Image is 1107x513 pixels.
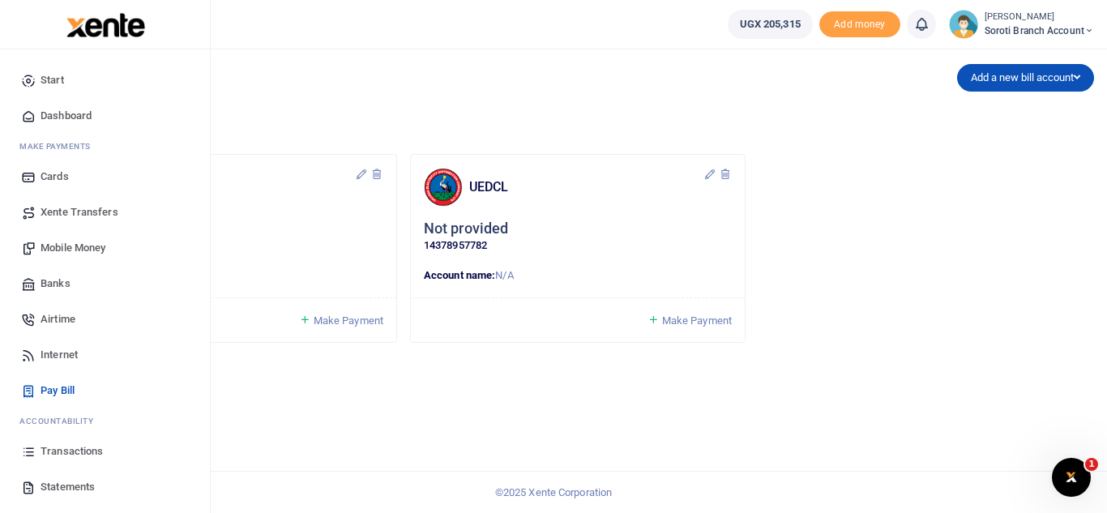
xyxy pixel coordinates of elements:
span: Internet [41,347,78,363]
span: Soroti Branch Account [985,24,1094,38]
span: UGX 205,315 [740,16,801,32]
img: profile-user [949,10,978,39]
a: Add money [819,17,900,29]
span: Pay Bill [41,383,75,399]
a: Transactions [13,434,197,469]
span: Dashboard [41,108,92,124]
span: Transactions [41,443,103,460]
a: logo-small logo-large logo-large [65,18,145,30]
a: Make Payment [299,311,383,330]
a: Start [13,62,197,98]
span: Make Payment [662,314,732,327]
strong: Account name: [424,269,495,281]
span: Cards [41,169,69,185]
span: Banks [41,276,71,292]
span: ake Payments [28,140,91,152]
p: 14378957782 [424,237,732,254]
a: Airtime [13,301,197,337]
span: Airtime [41,311,75,327]
span: 1 [1085,458,1098,471]
h4: Bills Payment [62,70,571,88]
a: Pay Bill [13,373,197,408]
li: Ac [13,408,197,434]
img: logo-large [66,13,145,37]
span: Mobile Money [41,240,105,256]
span: Xente Transfers [41,204,118,220]
span: Statements [41,479,95,495]
a: Xente Transfers [13,195,197,230]
p: 11610097 [75,237,383,254]
h4: NWSC [121,178,355,196]
span: N/A [495,269,513,281]
button: Add a new bill account [957,64,1094,92]
a: Cards [13,159,197,195]
li: M [13,134,197,159]
div: Click to update [75,220,383,254]
li: Wallet ballance [721,10,819,39]
div: Click to update [424,220,732,254]
a: Make Payment [648,311,732,330]
a: Mobile Money [13,230,197,266]
span: Add money [819,11,900,38]
a: UGX 205,315 [728,10,813,39]
a: Dashboard [13,98,197,134]
span: countability [32,415,93,427]
small: [PERSON_NAME] [985,11,1094,24]
a: Statements [13,469,197,505]
h5: Bill, Taxes & Providers [62,96,571,112]
a: Internet [13,337,197,373]
iframe: Intercom live chat [1052,458,1091,497]
span: Make Payment [314,314,383,327]
h4: UEDCL [469,178,703,196]
li: Toup your wallet [819,11,900,38]
h5: Not provided [424,220,508,238]
a: Banks [13,266,197,301]
a: profile-user [PERSON_NAME] Soroti Branch Account [949,10,1094,39]
span: Start [41,72,64,88]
